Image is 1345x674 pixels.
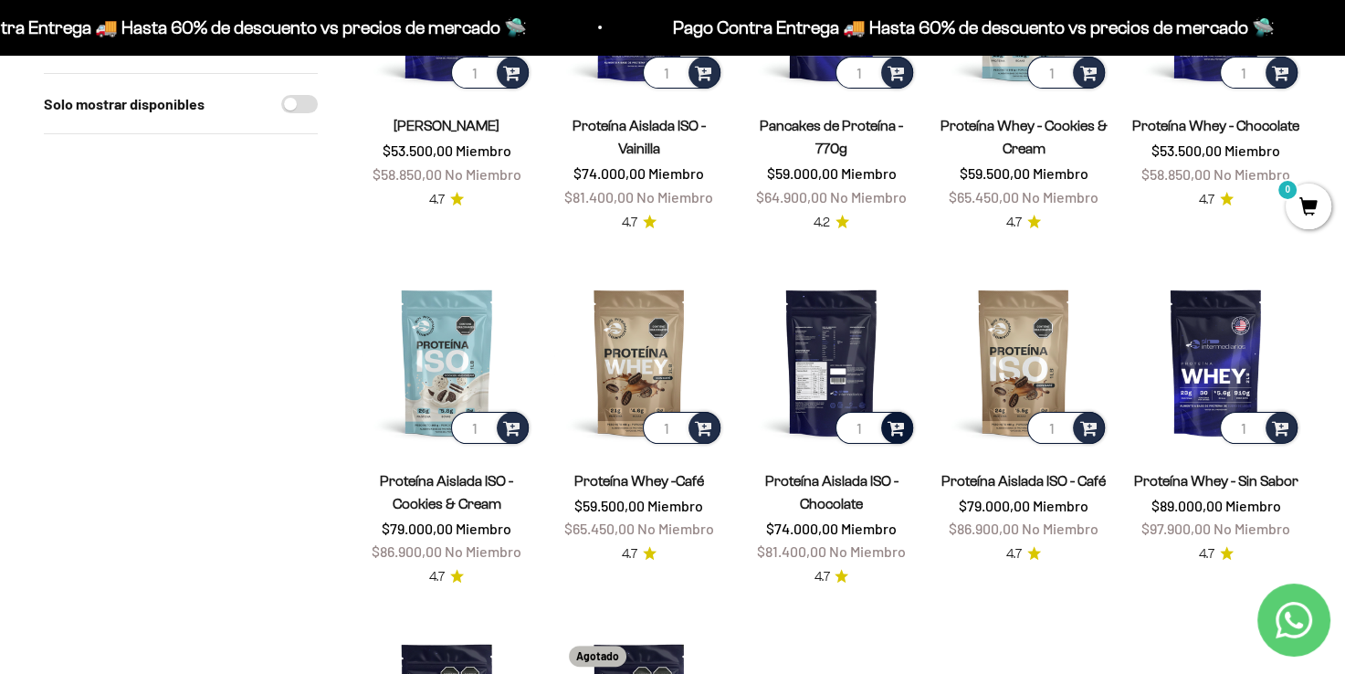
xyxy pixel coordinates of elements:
span: Miembro [1033,497,1088,514]
span: No Miembro [830,188,907,205]
span: Miembro [456,520,511,537]
a: 4.74.7 de 5.0 estrellas [429,567,464,587]
a: Proteína Aislada ISO - Chocolate [764,473,898,511]
span: Miembro [1224,142,1280,159]
a: Proteína Aislada ISO - Vainilla [573,118,706,156]
a: 4.74.7 de 5.0 estrellas [1199,544,1234,564]
span: $59.000,00 [766,164,837,182]
label: Solo mostrar disponibles [44,92,205,116]
span: 4.7 [1199,544,1214,564]
span: No Miembro [445,542,521,560]
span: $53.500,00 [383,142,453,159]
span: $86.900,00 [372,542,442,560]
span: Miembro [841,520,897,537]
span: $81.400,00 [757,542,826,560]
a: 0 [1286,198,1331,218]
a: 4.74.7 de 5.0 estrellas [1006,213,1041,233]
a: Proteína Aislada ISO - Cookies & Cream [380,473,513,511]
span: No Miembro [1214,165,1290,183]
span: $74.000,00 [573,164,646,182]
span: No Miembro [445,165,521,183]
span: $65.450,00 [949,188,1019,205]
mark: 0 [1277,179,1298,201]
span: No Miembro [636,188,713,205]
a: Pancakes de Proteína - 770g [760,118,903,156]
span: 4.7 [429,567,445,587]
a: 4.74.7 de 5.0 estrellas [1006,544,1041,564]
span: No Miembro [1022,520,1098,537]
a: 4.74.7 de 5.0 estrellas [429,190,464,210]
span: 4.7 [1006,544,1022,564]
span: $86.900,00 [949,520,1019,537]
a: Proteína Whey - Cookies & Cream [940,118,1108,156]
span: $58.850,00 [1141,165,1211,183]
a: 4.74.7 de 5.0 estrellas [814,567,848,587]
span: $79.000,00 [959,497,1030,514]
span: No Miembro [637,520,714,537]
span: $58.850,00 [373,165,442,183]
a: Proteína Whey -Café [574,473,704,489]
span: $53.500,00 [1151,142,1222,159]
span: No Miembro [829,542,906,560]
span: 4.7 [1006,213,1022,233]
p: Pago Contra Entrega 🚚 Hasta 60% de descuento vs precios de mercado 🛸 [669,13,1271,42]
span: No Miembro [1214,520,1290,537]
span: Miembro [1033,164,1088,182]
span: Miembro [456,142,511,159]
span: $97.900,00 [1141,520,1211,537]
span: 4.7 [1199,190,1214,210]
a: Proteína Whey - Chocolate [1132,118,1299,133]
span: $65.450,00 [564,520,635,537]
span: $74.000,00 [766,520,838,537]
span: $59.500,00 [574,497,645,514]
span: 4.7 [814,567,829,587]
span: Miembro [648,164,704,182]
span: $59.500,00 [960,164,1030,182]
span: Miembro [840,164,896,182]
a: 4.24.2 de 5.0 estrellas [814,213,849,233]
span: 4.2 [814,213,830,233]
a: Proteína Aislada ISO - Café [941,473,1106,489]
span: 4.7 [429,190,445,210]
a: [PERSON_NAME] [394,118,499,133]
span: 4.7 [622,213,637,233]
a: 4.74.7 de 5.0 estrellas [1199,190,1234,210]
span: $64.900,00 [756,188,827,205]
span: Miembro [647,497,703,514]
a: 4.74.7 de 5.0 estrellas [622,213,657,233]
img: Proteína Aislada ISO - Chocolate [746,277,917,448]
span: $79.000,00 [382,520,453,537]
span: $89.000,00 [1151,497,1223,514]
span: No Miembro [1022,188,1098,205]
span: Miembro [1225,497,1281,514]
span: $81.400,00 [564,188,634,205]
a: 4.74.7 de 5.0 estrellas [622,544,657,564]
span: 4.7 [622,544,637,564]
a: Proteína Whey - Sin Sabor [1134,473,1298,489]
